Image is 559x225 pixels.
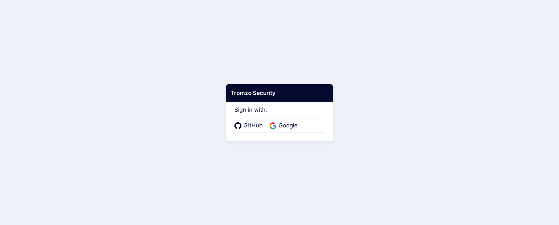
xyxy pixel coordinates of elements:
[241,121,265,130] span: GitHub
[226,84,333,102] div: Tromzo Security
[276,121,300,130] span: Google
[234,97,325,132] div: Sign in with:
[234,121,265,130] a: GitHub
[269,121,300,130] a: Google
